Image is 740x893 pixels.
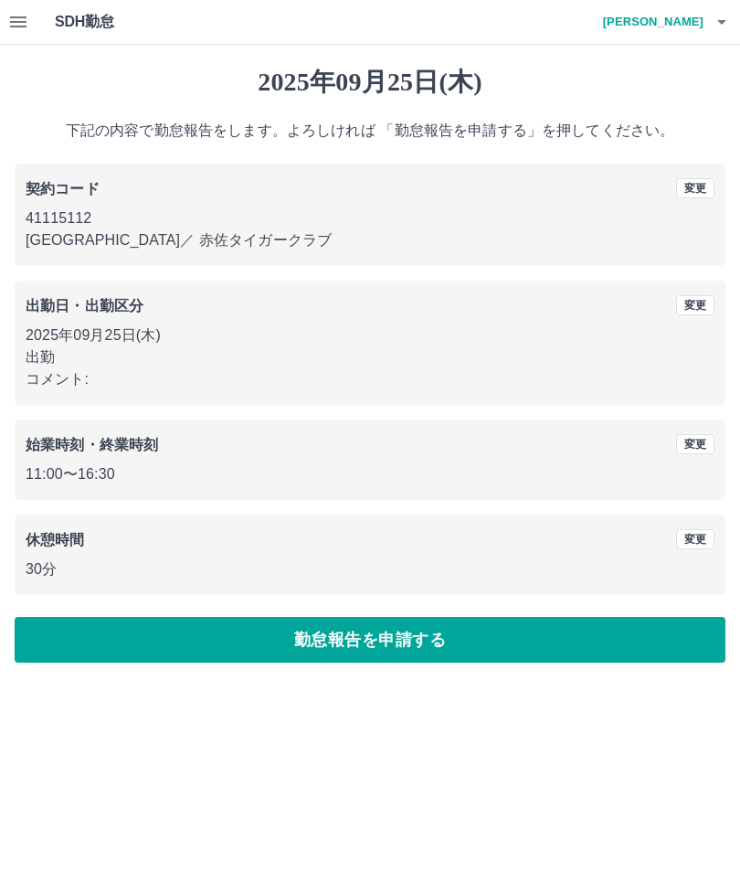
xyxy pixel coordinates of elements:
p: 出勤 [26,346,714,368]
p: 41115112 [26,207,714,229]
button: 変更 [676,529,714,549]
p: 30分 [26,558,714,580]
b: 出勤日・出勤区分 [26,298,143,314]
p: 11:00 〜 16:30 [26,463,714,485]
button: 勤怠報告を申請する [15,617,725,663]
button: 変更 [676,178,714,198]
p: [GEOGRAPHIC_DATA] ／ 赤佐タイガークラブ [26,229,714,251]
b: 休憩時間 [26,532,85,547]
p: コメント: [26,368,714,390]
button: 変更 [676,434,714,454]
p: 2025年09月25日(木) [26,324,714,346]
p: 下記の内容で勤怠報告をします。よろしければ 「勤怠報告を申請する」を押してください。 [15,120,725,142]
h1: 2025年09月25日(木) [15,67,725,98]
b: 始業時刻・終業時刻 [26,437,158,452]
button: 変更 [676,295,714,315]
b: 契約コード [26,181,100,197]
